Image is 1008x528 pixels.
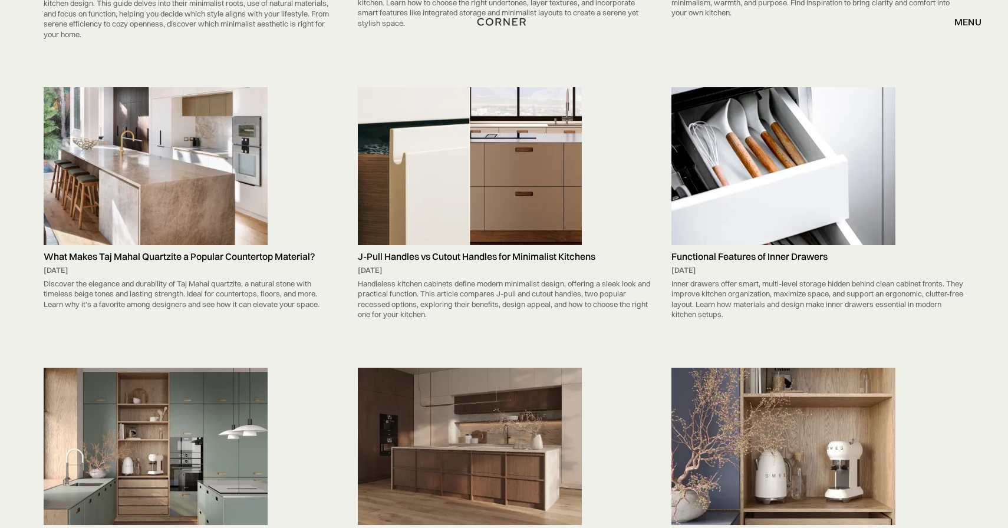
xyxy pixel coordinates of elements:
[38,87,342,312] a: What Makes Taj Mahal Quartzite a Popular Countertop Material?[DATE]Discover the elegance and dura...
[954,17,981,27] div: menu
[358,276,651,323] div: Handleless kitchen cabinets define modern minimalist design, offering a sleek look and practical ...
[671,251,964,262] h5: Functional Features of Inner Drawers
[671,276,964,323] div: Inner drawers offer smart, multi-level storage hidden behind clean cabinet fronts. They improve k...
[352,87,657,322] a: J-Pull Handles vs Cutout Handles for Minimalist Kitchens[DATE]Handleless kitchen cabinets define ...
[465,14,543,29] a: home
[358,265,651,276] div: [DATE]
[943,12,981,32] div: menu
[44,251,337,262] h5: What Makes Taj Mahal Quartzite a Popular Countertop Material?
[44,265,337,276] div: [DATE]
[358,251,651,262] h5: J-Pull Handles vs Cutout Handles for Minimalist Kitchens
[44,276,337,313] div: Discover the elegance and durability of Taj Mahal quartzite, a natural stone with timeless beige ...
[671,265,964,276] div: [DATE]
[666,87,970,322] a: Functional Features of Inner Drawers[DATE]Inner drawers offer smart, multi-level storage hidden b...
